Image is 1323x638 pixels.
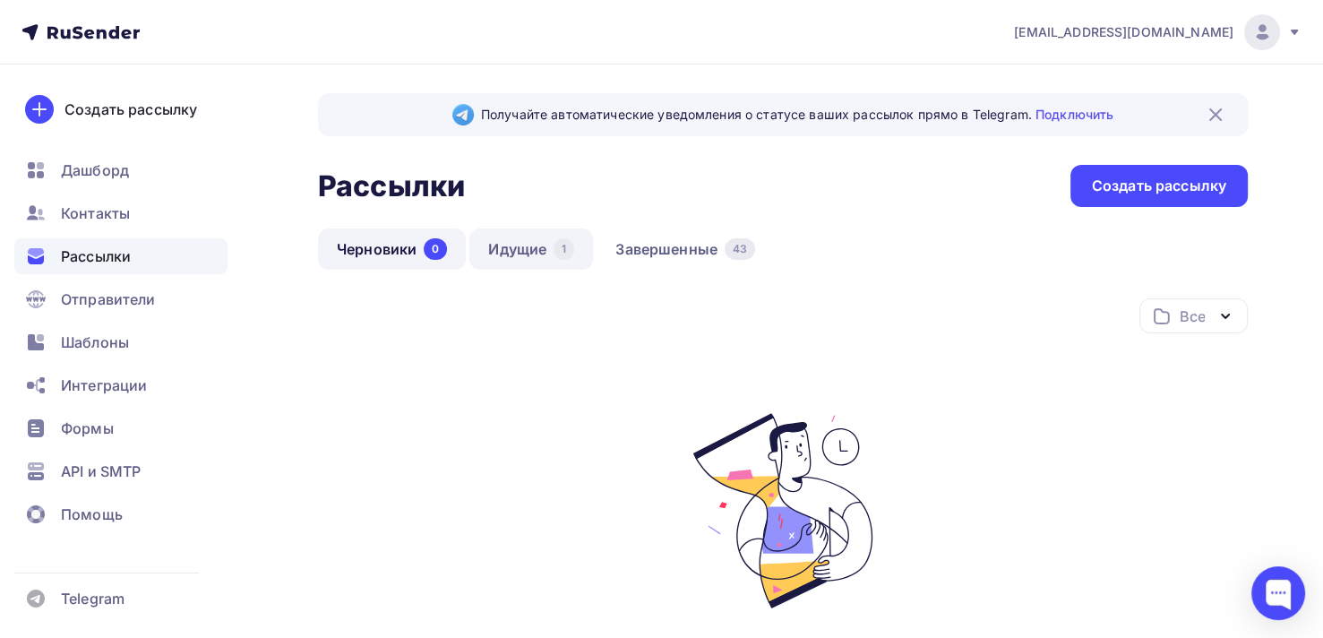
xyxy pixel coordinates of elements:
span: API и SMTP [61,461,141,482]
span: Интеграции [61,375,147,396]
h2: Рассылки [318,168,465,204]
span: Получайте автоматические уведомления о статусе ваших рассылок прямо в Telegram. [481,106,1113,124]
a: Отправители [14,281,228,317]
span: Рассылки [61,246,131,267]
div: Все [1180,306,1205,327]
div: 0 [424,238,447,260]
span: Дашборд [61,159,129,181]
img: Telegram [452,104,474,125]
a: [EMAIL_ADDRESS][DOMAIN_NAME] [1014,14,1302,50]
span: [EMAIL_ADDRESS][DOMAIN_NAME] [1014,23,1233,41]
a: Рассылки [14,238,228,274]
button: Все [1139,298,1248,333]
a: Шаблоны [14,324,228,360]
div: 1 [554,238,574,260]
span: Telegram [61,588,125,609]
div: Создать рассылку [64,99,197,120]
span: Шаблоны [61,332,129,353]
span: Контакты [61,203,130,224]
span: Формы [61,418,114,439]
a: Контакты [14,195,228,231]
span: Помощь [61,504,123,525]
a: Идущие1 [469,228,593,270]
a: Завершенные43 [597,228,774,270]
div: Создать рассылку [1092,176,1226,196]
a: Формы [14,410,228,446]
a: Черновики0 [318,228,466,270]
a: Подключить [1035,107,1113,122]
div: 43 [725,238,755,260]
span: Отправители [61,289,156,310]
a: Дашборд [14,152,228,188]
